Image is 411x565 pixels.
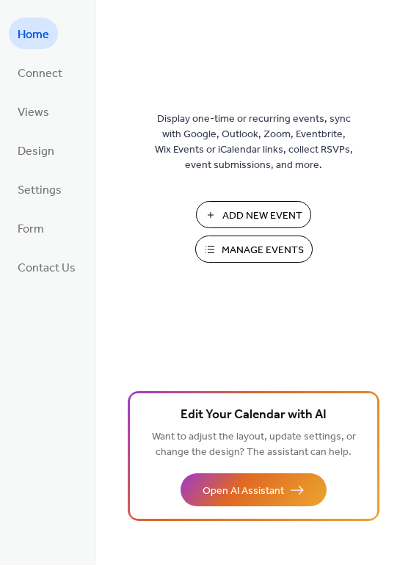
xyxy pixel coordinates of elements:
span: Connect [18,62,62,85]
span: Open AI Assistant [203,484,284,499]
a: Settings [9,173,70,205]
span: Display one-time or recurring events, sync with Google, Outlook, Zoom, Eventbrite, Wix Events or ... [155,112,353,173]
span: Form [18,218,44,241]
button: Manage Events [195,236,313,263]
span: Want to adjust the layout, update settings, or change the design? The assistant can help. [152,427,356,462]
a: Views [9,95,58,127]
span: Views [18,101,49,124]
span: Manage Events [222,243,304,258]
span: Edit Your Calendar with AI [181,405,327,426]
span: Add New Event [222,208,302,224]
a: Contact Us [9,251,84,282]
button: Add New Event [196,201,311,228]
a: Home [9,18,58,49]
a: Design [9,134,63,166]
span: Settings [18,179,62,202]
a: Form [9,212,53,244]
a: Connect [9,56,71,88]
span: Contact Us [18,257,76,280]
span: Home [18,23,49,46]
button: Open AI Assistant [181,473,327,506]
span: Design [18,140,54,163]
